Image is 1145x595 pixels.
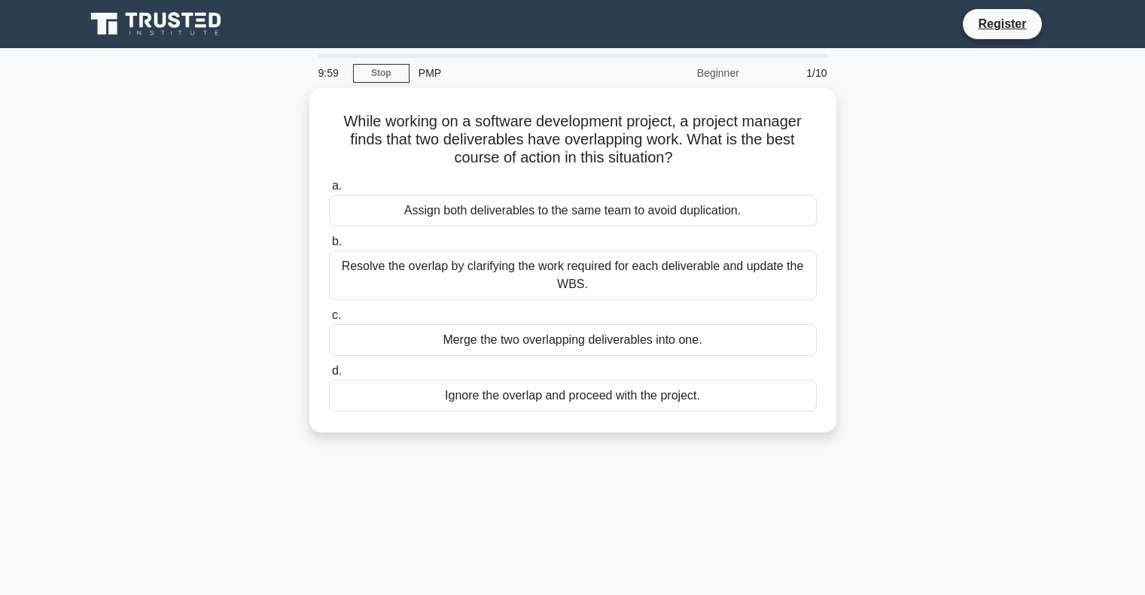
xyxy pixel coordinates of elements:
span: c. [332,308,341,321]
div: Merge the two overlapping deliverables into one. [329,324,817,356]
div: 9:59 [309,58,353,88]
a: Register [969,14,1035,33]
a: Stop [353,64,410,83]
div: Assign both deliverables to the same team to avoid duplication. [329,195,817,226]
h5: While working on a software development project, a project manager finds that two deliverables ha... [327,112,818,168]
div: PMP [410,58,617,88]
div: Ignore the overlap and proceed with the project. [329,380,817,411]
div: Resolve the overlap by clarifying the work required for each deliverable and update the WBS. [329,250,817,300]
span: d. [332,364,342,377]
span: a. [332,179,342,192]
div: 1/10 [748,58,836,88]
div: Beginner [617,58,748,88]
span: b. [332,235,342,247]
